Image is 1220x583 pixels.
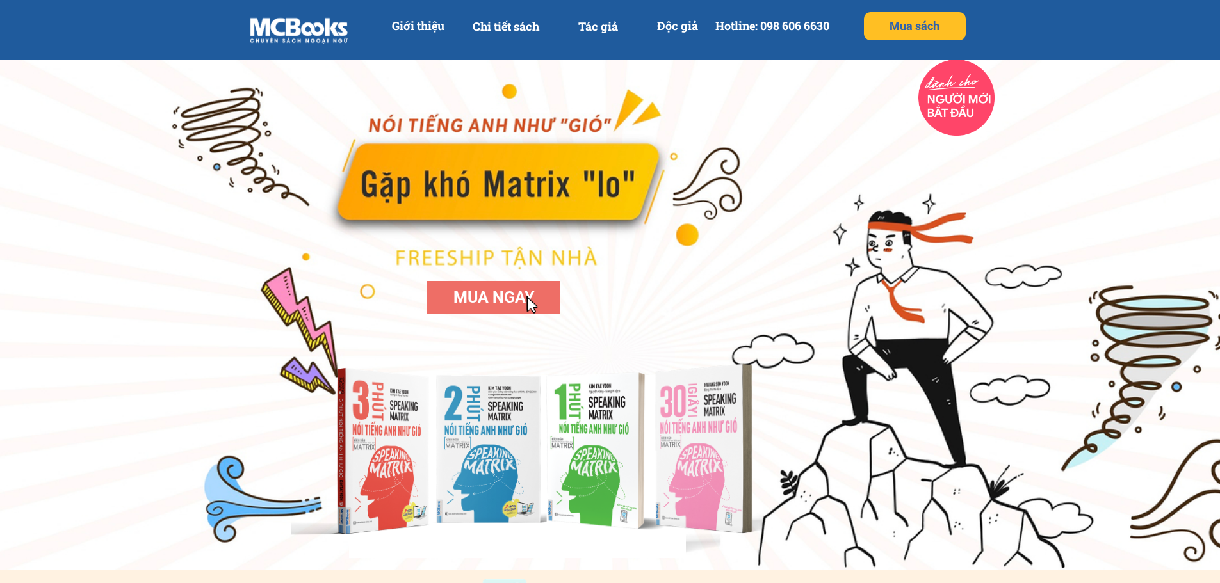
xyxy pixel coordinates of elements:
p: Tác giả [560,12,635,41]
p: Hotline: 098 606 6630 [710,12,835,40]
span: MUA NGAY [450,287,538,308]
p: Chi tiết sách [465,12,547,41]
p: Độc giả [642,12,712,40]
p: Giới thiệu [385,12,451,40]
p: Mua sách [864,12,966,40]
